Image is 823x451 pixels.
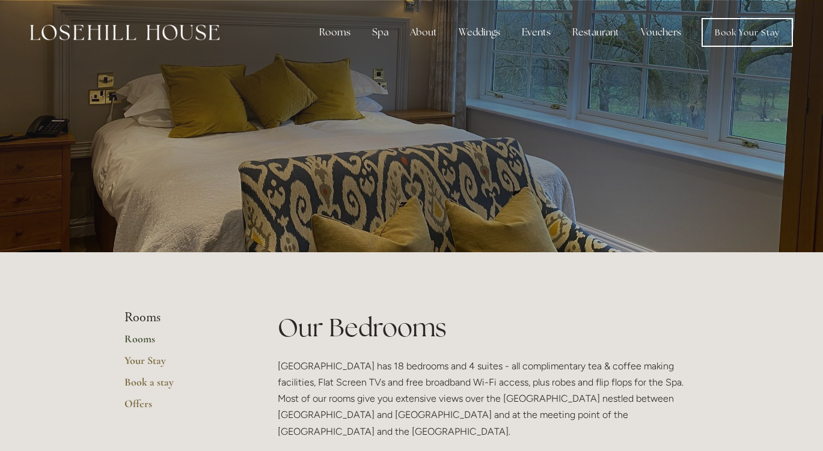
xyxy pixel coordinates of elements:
a: Offers [124,397,239,419]
div: Spa [363,20,398,44]
p: [GEOGRAPHIC_DATA] has 18 bedrooms and 4 suites - all complimentary tea & coffee making facilities... [278,358,699,440]
div: About [400,20,447,44]
li: Rooms [124,310,239,325]
h1: Our Bedrooms [278,310,699,345]
div: Restaurant [563,20,629,44]
a: Book Your Stay [702,18,793,47]
img: Losehill House [30,25,219,40]
a: Your Stay [124,354,239,375]
div: Rooms [310,20,360,44]
div: Weddings [449,20,510,44]
a: Book a stay [124,375,239,397]
a: Vouchers [631,20,691,44]
a: Rooms [124,332,239,354]
div: Events [512,20,560,44]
